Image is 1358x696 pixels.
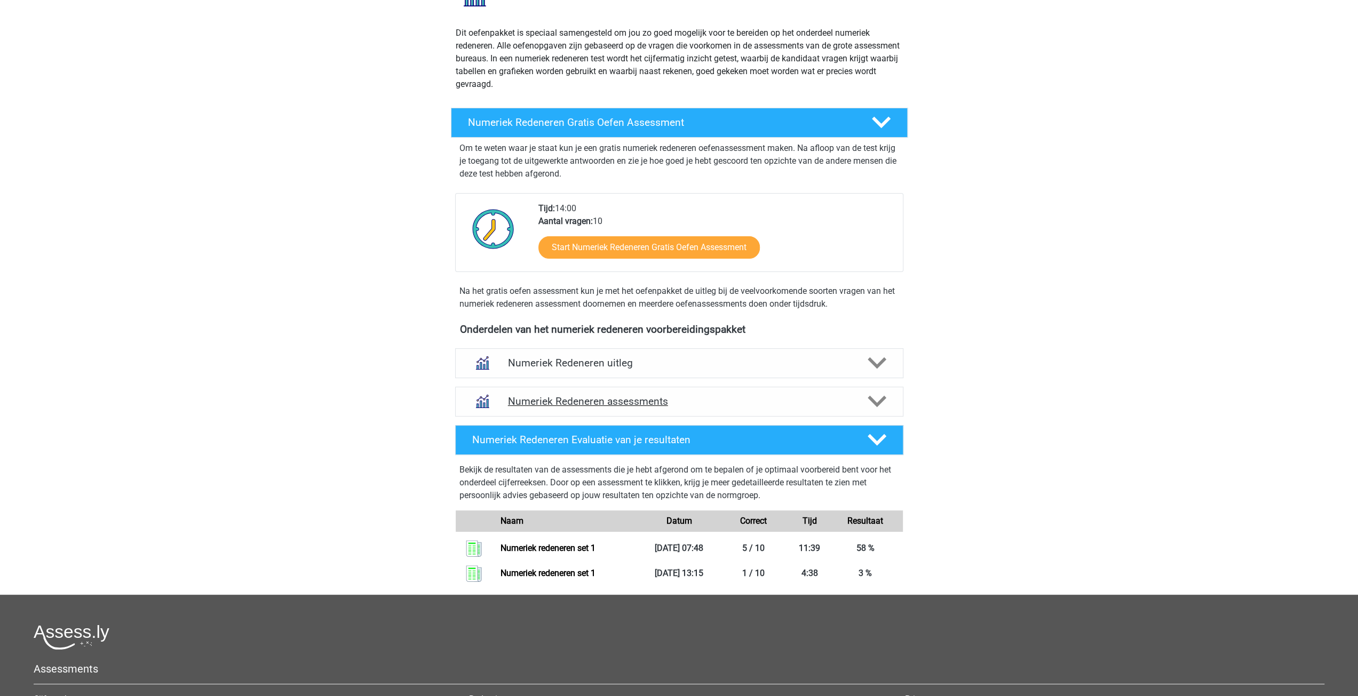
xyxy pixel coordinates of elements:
h4: Numeriek Redeneren uitleg [508,357,851,369]
img: numeriek redeneren uitleg [468,349,496,377]
div: Correct [716,515,791,527]
div: Datum [642,515,717,527]
p: Om te weten waar je staat kun je een gratis numeriek redeneren oefenassessment maken. Na afloop v... [459,142,899,180]
div: Naam [493,515,641,527]
h4: Numeriek Redeneren Gratis Oefen Assessment [468,116,854,129]
div: Resultaat [828,515,903,527]
a: Numeriek Redeneren Gratis Oefen Assessment [447,108,912,138]
img: Assessly logo [34,625,109,650]
div: 14:00 10 [530,202,902,271]
h5: Assessments [34,662,1324,675]
a: Numeriek redeneren set 1 [501,543,595,553]
h4: Numeriek Redeneren Evaluatie van je resultaten [472,434,851,446]
b: Tijd: [538,203,555,213]
a: Numeriek Redeneren Evaluatie van je resultaten [451,425,908,455]
b: Aantal vragen: [538,216,593,226]
div: Na het gratis oefen assessment kun je met het oefenpakket de uitleg bij de veelvoorkomende soorte... [455,285,903,310]
a: assessments Numeriek Redeneren assessments [451,387,908,417]
a: Numeriek redeneren set 1 [501,568,595,578]
img: Klok [466,202,520,255]
img: numeriek redeneren assessments [468,388,496,415]
p: Bekijk de resultaten van de assessments die je hebt afgerond om te bepalen of je optimaal voorber... [459,463,899,502]
div: Tijd [791,515,828,527]
a: uitleg Numeriek Redeneren uitleg [451,348,908,378]
h4: Numeriek Redeneren assessments [508,395,851,407]
p: Dit oefenpakket is speciaal samengesteld om jou zo goed mogelijk voor te bereiden op het onderdee... [456,27,903,91]
a: Start Numeriek Redeneren Gratis Oefen Assessment [538,236,760,259]
h4: Onderdelen van het numeriek redeneren voorbereidingspakket [460,323,899,335]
